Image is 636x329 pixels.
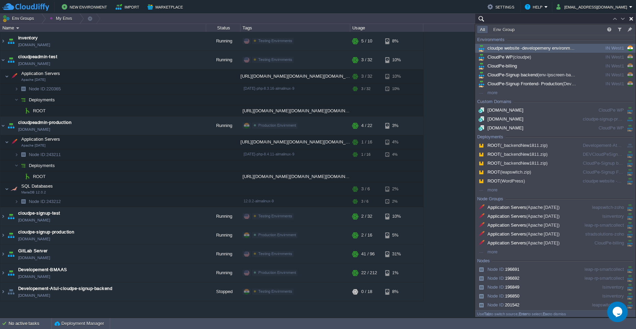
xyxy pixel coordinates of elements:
span: Apache [DATE] [21,78,46,82]
div: Running [206,226,240,244]
span: (_backendNew1811.zip) [500,161,547,166]
img: AMDAwAAAACH5BAEAAAAALAAAAAABAAEAAAICRAEAOw== [5,182,9,196]
a: Node ID:243212 [28,199,62,204]
button: Env Groups [2,14,36,23]
div: CloudPe-billing [580,239,624,247]
span: Application Servers [477,240,560,245]
span: Node ID: [29,199,46,204]
span: Node ID: [487,276,505,281]
span: Node ID: [487,302,505,307]
div: lsinventory [580,213,624,220]
span: (Apache [DATE]) [526,223,560,228]
span: 196850 [477,293,519,299]
div: 8% [385,32,408,50]
a: SQL DatabasesMariaDB 12.0.2 [21,184,54,189]
div: 4 / 22 [361,116,372,135]
button: Deployment Manager [55,320,104,327]
div: 4% [385,135,408,149]
a: [DOMAIN_NAME] [18,273,50,280]
span: Production Envirnment [258,270,296,275]
a: Node ID:243211 [28,152,62,157]
div: Use to switch source, to select, to dismiss [475,310,636,317]
div: Nodes [477,257,490,264]
div: Developement-Atul-cloudpe-signup-backend [580,142,624,149]
img: AMDAwAAAACH5BAEAAAAALAAAAAABAAEAAAICRAEAOw== [19,105,23,116]
div: cloudpe-signup-production [580,115,624,123]
div: 2 / 16 [361,226,372,244]
div: IN West1 [580,62,624,70]
img: AMDAwAAAACH5BAEAAAAALAAAAAABAAEAAAICRAEAOw== [6,245,16,263]
img: AMDAwAAAACH5BAEAAAAALAAAAAABAAEAAAICRAEAOw== [6,282,16,301]
div: 22 / 212 [361,264,377,282]
div: [URL][DOMAIN_NAME][DOMAIN_NAME][DOMAIN_NAME] [240,171,350,182]
span: Testing Envirnments [258,289,292,293]
iframe: chat widget [607,302,629,322]
span: more [477,187,497,192]
span: (Apache [DATE]) [526,231,560,237]
img: AMDAwAAAACH5BAEAAAAALAAAAAABAAEAAAICRAEAOw== [14,160,19,171]
span: cloudpe-signup-test [18,210,60,217]
span: Node ID: [29,86,46,91]
span: CloudPe-Signup Frontend- Production [477,81,597,86]
span: ROOT [477,169,531,175]
div: 2% [385,196,408,207]
div: IN West1 [580,80,624,88]
span: Node ID: [487,267,505,272]
img: AMDAwAAAACH5BAEAAAAALAAAAAABAAEAAAICRAEAOw== [14,149,19,160]
span: (_backendNew1811.zip) [500,152,547,157]
img: AMDAwAAAACH5BAEAAAAALAAAAAABAAEAAAICRAEAOw== [14,94,19,105]
div: CloudPe WP [580,106,624,114]
img: AMDAwAAAACH5BAEAAAAALAAAAAABAAEAAAICRAEAOw== [6,207,16,226]
span: ROOT [477,178,525,184]
div: 2 / 32 [361,207,372,226]
div: 4% [385,149,408,160]
span: Testing Envirnments [258,39,292,43]
span: Node ID: [487,284,505,290]
img: AMDAwAAAACH5BAEAAAAALAAAAAABAAEAAAICRAEAOw== [0,51,6,69]
span: 201542 [477,302,519,307]
div: 3% [385,116,408,135]
a: Node ID:220365 [28,86,62,92]
div: Environments [477,36,505,43]
div: No active tasks [9,318,51,329]
a: Developement-BMAAS [18,266,67,273]
span: Application Servers [477,231,560,237]
div: leap-rp-smartcollect [580,266,624,273]
span: cloudpe website -developemeny environment [477,46,603,51]
span: [DATE]-php-8.4.11-almalinux-9 [244,152,294,156]
img: AMDAwAAAACH5BAEAAAAALAAAAAABAAEAAAICRAEAOw== [0,282,6,301]
span: ROOT [477,152,547,157]
span: [DOMAIN_NAME] [477,107,523,113]
div: CloudPe-Signup backend [580,160,624,167]
span: [DOMAIN_NAME] [477,116,523,122]
img: AMDAwAAAACH5BAEAAAAALAAAAAABAAEAAAICRAEAOw== [19,149,28,160]
a: cloudpeadmin-production [18,119,71,126]
span: 243212 [28,199,62,204]
span: 243211 [28,152,62,157]
div: 3 / 6 [361,182,370,196]
div: 31% [385,245,408,263]
span: MariaDB 12.0.2 [21,190,46,194]
img: AMDAwAAAACH5BAEAAAAALAAAAAABAAEAAAICRAEAOw== [16,27,19,29]
div: Usage [351,24,423,32]
div: Running [206,51,240,69]
span: (Dev-Leapswitch) [562,81,597,86]
img: AMDAwAAAACH5BAEAAAAALAAAAAABAAEAAAICRAEAOw== [19,196,28,207]
span: more [477,249,497,254]
a: ROOT [32,108,47,114]
span: Application Servers [477,214,560,219]
span: CloudPe-Signup backend [477,72,584,77]
div: CloudPe WP [580,124,624,132]
a: cloudpeadmin-test [18,53,57,60]
span: (leapswitch.zip) [500,169,531,175]
div: stradsolutions-zoho [580,230,624,238]
div: CloudPe-Signup Frontend- Production [580,168,624,176]
img: AMDAwAAAACH5BAEAAAAALAAAAAABAAEAAAICRAEAOw== [6,264,16,282]
div: 10% [385,51,408,69]
div: 1% [385,264,408,282]
a: ROOT [32,174,47,179]
span: ROOT [477,143,547,148]
span: [DATE]-php-8.3.16-almalinux-9 [244,86,294,90]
